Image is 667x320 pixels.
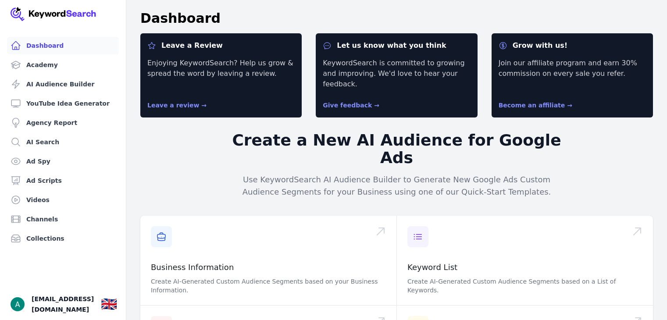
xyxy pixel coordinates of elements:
dt: Let us know what you think [323,40,470,51]
a: Become an affiliate [499,102,572,109]
a: Give feedback [323,102,379,109]
a: Collections [7,230,119,247]
p: Use KeywordSearch AI Audience Builder to Generate New Google Ads Custom Audience Segments for you... [228,174,565,198]
h1: Dashboard [140,11,221,26]
a: Business Information [151,263,234,272]
a: YouTube Idea Generator [7,95,119,112]
button: Open user button [11,297,25,311]
a: Channels [7,210,119,228]
a: Keyword List [407,263,457,272]
h2: Create a New AI Audience for Google Ads [228,132,565,167]
a: Videos [7,191,119,209]
button: 🇬🇧 [101,295,117,313]
p: Enjoying KeywordSearch? Help us grow & spread the word by leaving a review. [147,58,295,89]
dt: Grow with us! [499,40,646,51]
a: AI Search [7,133,119,151]
span: → [374,102,379,109]
span: → [567,102,572,109]
p: KeywordSearch is committed to growing and improving. We'd love to hear your feedback. [323,58,470,89]
a: Agency Report [7,114,119,132]
a: AI Audience Builder [7,75,119,93]
span: → [201,102,207,109]
span: [EMAIL_ADDRESS][DOMAIN_NAME] [32,294,94,315]
img: Your Company [11,7,96,21]
a: Ad Scripts [7,172,119,189]
div: 🇬🇧 [101,296,117,312]
dt: Leave a Review [147,40,295,51]
img: Arihant Jain [11,297,25,311]
a: Academy [7,56,119,74]
p: Join our affiliate program and earn 30% commission on every sale you refer. [499,58,646,89]
a: Ad Spy [7,153,119,170]
a: Leave a review [147,102,207,109]
a: Dashboard [7,37,119,54]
